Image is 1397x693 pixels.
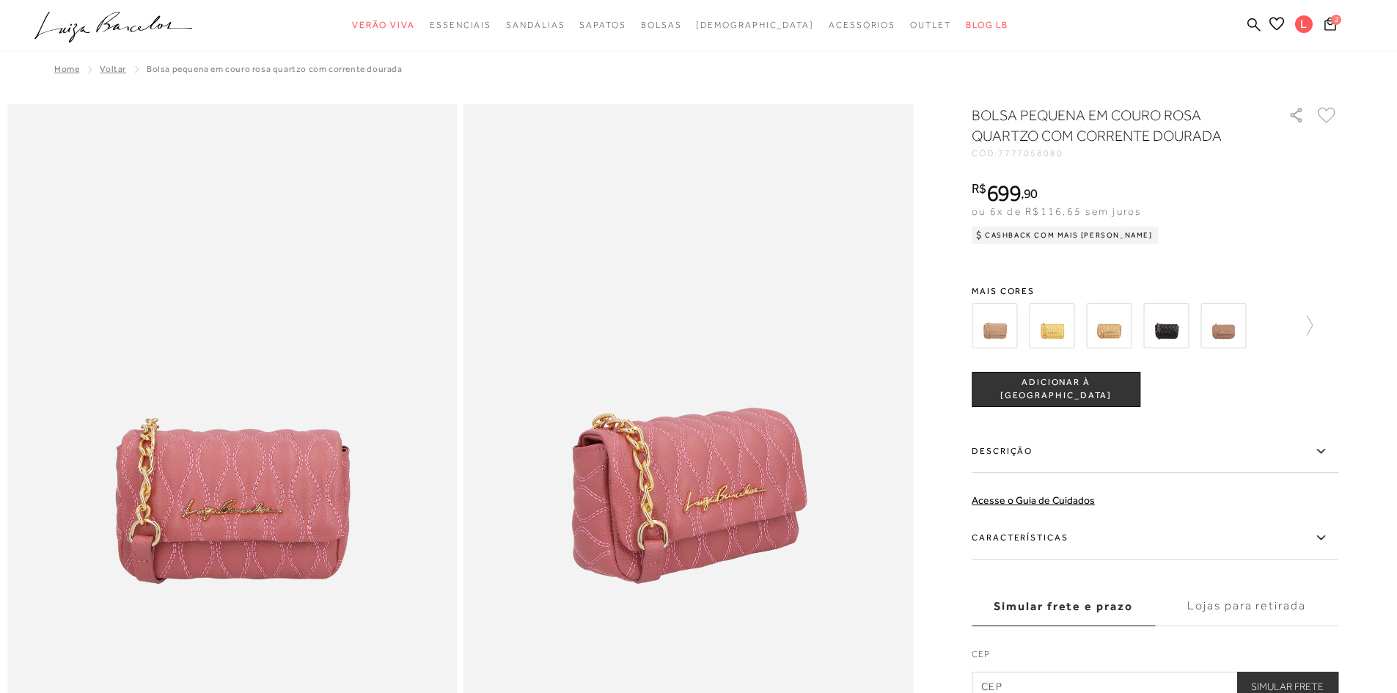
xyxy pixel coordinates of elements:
[430,20,491,30] span: Essenciais
[1029,303,1074,348] img: BOLSA EM COURO DOURADO COM LOGO METALIZADO LB PEQUENA
[1021,187,1038,200] i: ,
[829,20,895,30] span: Acessórios
[972,587,1155,626] label: Simular frete e prazo
[966,12,1008,39] a: BLOG LB
[972,430,1338,473] label: Descrição
[1331,15,1341,25] span: 2
[972,303,1017,348] img: BOLSA EM COURO BEGE COM LOGO METALIZADO LB PEQUENA
[579,12,626,39] a: noSubCategoriesText
[986,180,1021,206] span: 699
[972,517,1338,560] label: Características
[641,12,682,39] a: noSubCategoriesText
[972,494,1095,506] a: Acesse o Guia de Cuidados
[998,148,1063,158] span: 7777058080
[430,12,491,39] a: noSubCategoriesText
[972,149,1265,158] div: CÓD:
[972,372,1140,407] button: ADICIONAR À [GEOGRAPHIC_DATA]
[972,648,1338,668] label: CEP
[972,105,1247,146] h1: BOLSA PEQUENA EM COURO ROSA QUARTZO COM CORRENTE DOURADA
[352,20,415,30] span: Verão Viva
[972,205,1141,217] span: ou 6x de R$116,65 sem juros
[147,64,403,74] span: BOLSA PEQUENA EM COURO ROSA QUARTZO COM CORRENTE DOURADA
[352,12,415,39] a: noSubCategoriesText
[966,20,1008,30] span: BLOG LB
[696,20,814,30] span: [DEMOGRAPHIC_DATA]
[1086,303,1132,348] img: BOLSA EM COURO OURO VELHO COM LOGO METALIZADO LB PEQUENA
[1143,303,1189,348] img: BOLSA EM COURO PRETA
[972,182,986,195] i: R$
[910,12,951,39] a: noSubCategoriesText
[1288,15,1320,37] button: L
[506,12,565,39] a: noSubCategoriesText
[1024,186,1038,201] span: 90
[829,12,895,39] a: noSubCategoriesText
[579,20,626,30] span: Sapatos
[1320,16,1341,36] button: 2
[641,20,682,30] span: Bolsas
[1200,303,1246,348] img: Bolsa pequena crossbody camel
[100,64,126,74] a: Voltar
[972,227,1159,244] div: Cashback com Mais [PERSON_NAME]
[1295,15,1313,33] span: L
[972,287,1338,296] span: Mais cores
[910,20,951,30] span: Outlet
[972,376,1140,402] span: ADICIONAR À [GEOGRAPHIC_DATA]
[1155,587,1338,626] label: Lojas para retirada
[54,64,79,74] a: Home
[506,20,565,30] span: Sandálias
[696,12,814,39] a: noSubCategoriesText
